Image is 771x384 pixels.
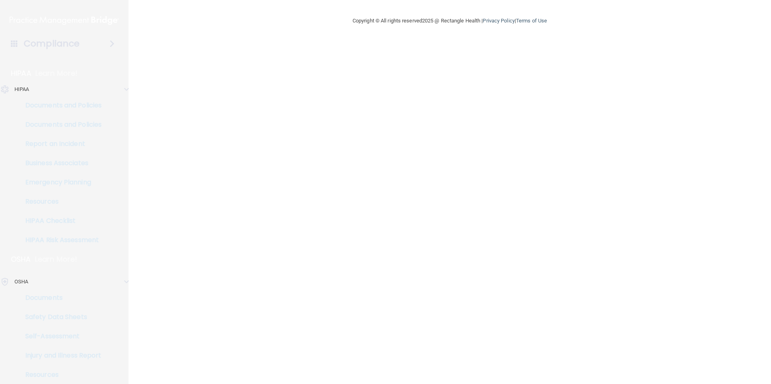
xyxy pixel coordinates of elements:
[5,236,115,244] p: HIPAA Risk Assessment
[5,140,115,148] p: Report an Incident
[5,352,115,360] p: Injury and Illness Report
[5,332,115,340] p: Self-Assessment
[5,121,115,129] p: Documents and Policies
[5,159,115,167] p: Business Associates
[11,69,31,78] p: HIPAA
[5,371,115,379] p: Resources
[303,8,596,34] div: Copyright © All rights reserved 2025 @ Rectangle Health | |
[5,101,115,109] p: Documents and Policies
[10,12,119,28] img: PMB logo
[516,18,547,24] a: Terms of Use
[11,255,31,264] p: OSHA
[5,178,115,186] p: Emergency Planning
[35,255,78,264] p: Learn More!
[14,277,28,287] p: OSHA
[5,294,115,302] p: Documents
[35,69,78,78] p: Learn More!
[14,85,29,94] p: HIPAA
[5,313,115,321] p: Safety Data Sheets
[5,198,115,206] p: Resources
[483,18,514,24] a: Privacy Policy
[24,38,80,49] h4: Compliance
[5,217,115,225] p: HIPAA Checklist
